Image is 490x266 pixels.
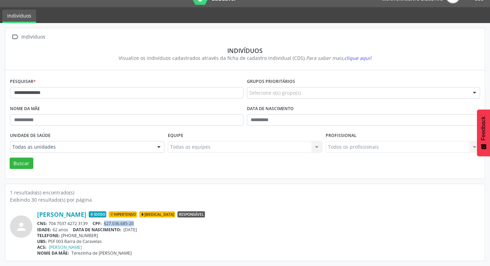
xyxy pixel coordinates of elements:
[10,196,480,203] div: Exibindo 30 resultado(s) por página
[2,10,36,23] a: Indivíduos
[109,211,137,217] span: Hipertenso
[37,244,46,250] span: ACS:
[37,211,86,218] a: [PERSON_NAME]
[10,130,51,141] label: Unidade de saúde
[89,211,106,217] span: Idoso
[139,211,175,217] span: [MEDICAL_DATA]
[326,130,357,141] label: Profissional
[247,104,294,114] label: Data de nascimento
[37,227,51,233] span: IDADE:
[37,221,47,226] span: CNS:
[10,76,36,87] label: Pesquisar
[37,238,480,244] div: PSF 003 Barra de Caravelas
[37,238,47,244] span: UBS:
[344,55,371,61] span: clique aqui!
[37,233,60,238] span: TELEFONE:
[49,244,82,250] a: [PERSON_NAME]
[104,221,134,226] span: 627.036.685-20
[37,227,480,233] div: 62 anos
[37,250,69,256] span: NOME DA MÃE:
[247,76,295,87] label: Grupos prioritários
[249,89,301,96] span: Selecione o(s) grupo(s)
[10,189,480,196] div: 1 resultado(s) encontrado(s)
[20,32,46,42] div: Indivíduos
[72,250,132,256] span: Terezinha de [PERSON_NAME]
[12,143,150,150] span: Todas as unidades
[92,221,102,226] span: CPF:
[480,116,487,140] span: Feedback
[306,55,371,61] i: Para saber mais,
[73,227,121,233] span: DATA DE NASCIMENTO:
[477,109,490,156] button: Feedback - Mostrar pesquisa
[15,54,475,62] div: Visualize os indivíduos cadastrados através da ficha de cadastro individual (CDS).
[10,104,40,114] label: Nome da mãe
[15,47,475,54] div: Indivíduos
[15,221,28,233] i: person
[10,32,20,42] i: 
[177,211,205,217] span: Responsável
[123,227,137,233] span: [DATE]
[37,221,480,226] div: 704 7037 4272 3139
[10,158,33,169] button: Buscar
[168,130,183,141] label: Equipe
[37,233,480,238] div: [PHONE_NUMBER]
[10,32,46,42] a:  Indivíduos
